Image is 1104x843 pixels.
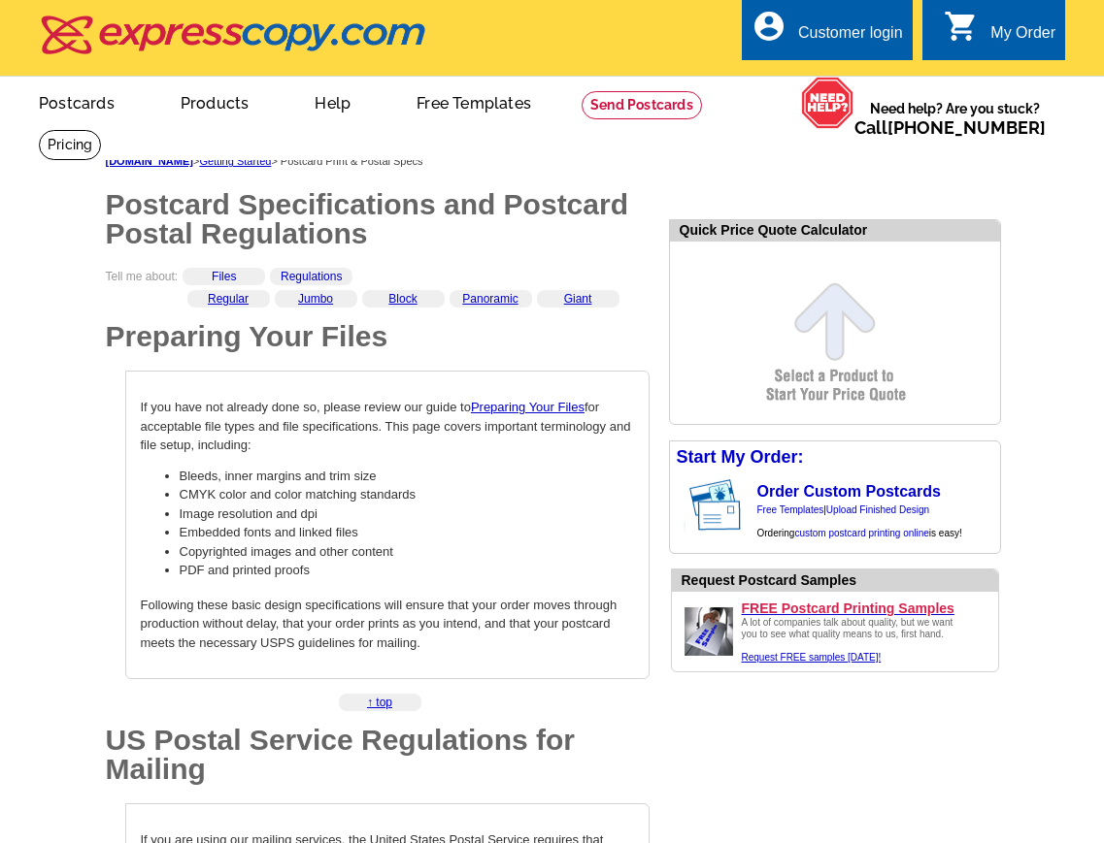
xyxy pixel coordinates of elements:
li: PDF and printed proofs [180,561,634,580]
img: background image for postcard [670,473,686,537]
img: Upload a design ready to be printed [680,602,738,661]
a: Help [284,79,382,124]
div: My Order [990,24,1055,51]
li: Embedded fonts and linked files [180,523,634,542]
a: Upload Finished Design [826,504,929,515]
a: FREE Postcard Printing Samples [742,600,990,617]
li: Image resolution and dpi [180,504,634,524]
a: Panoramic [462,292,518,306]
a: Getting Started [199,155,271,167]
a: ↑ top [367,696,392,709]
h1: Preparing Your Files [106,322,650,351]
div: Tell me about: [106,268,650,300]
div: Start My Order: [670,441,1000,473]
div: Quick Price Quote Calculator [670,220,1000,242]
a: account_circle Customer login [752,21,903,46]
div: Customer login [798,24,903,51]
h1: US Postal Service Regulations for Mailing [106,726,650,784]
a: Preparing Your Files [471,400,585,414]
div: A lot of companies talk about quality, but we want you to see what quality means to us, first hand. [742,617,965,664]
a: Postcards [8,79,146,124]
div: Request Postcard Samples [682,570,998,591]
span: | Ordering is easy! [757,504,962,538]
i: shopping_cart [944,9,979,44]
p: Following these basic design specifications will ensure that your order moves through production ... [141,596,634,653]
a: [DOMAIN_NAME] [106,155,193,167]
li: Bleeds, inner margins and trim size [180,467,634,486]
img: help [801,77,854,129]
a: Free Templates [757,504,824,515]
a: Jumbo [298,292,333,306]
a: Regular [208,292,249,306]
span: Call [854,117,1046,138]
a: Files [212,270,236,283]
h1: Postcard Specifications and Postcard Postal Regulations [106,190,650,248]
span: Need help? Are you stuck? [854,99,1055,138]
a: shopping_cart My Order [944,21,1055,46]
a: Products [150,79,281,124]
a: custom postcard printing online [794,528,928,538]
span: > > Postcard Print & Postal Specs [106,155,423,167]
a: [PHONE_NUMBER] [887,117,1046,138]
a: Giant [564,292,592,306]
li: CMYK color and color matching standards [180,485,634,504]
img: post card showing stamp and address area [686,473,754,537]
a: Free Templates [385,79,562,124]
a: Request FREE samples [DATE]! [742,652,882,663]
a: Order Custom Postcards [757,483,941,500]
a: Regulations [281,270,342,283]
i: account_circle [752,9,786,44]
li: Copyrighted images and other content [180,542,634,562]
a: Block [388,292,417,306]
p: If you have not already done so, please review our guide to for acceptable file types and file sp... [141,398,634,455]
